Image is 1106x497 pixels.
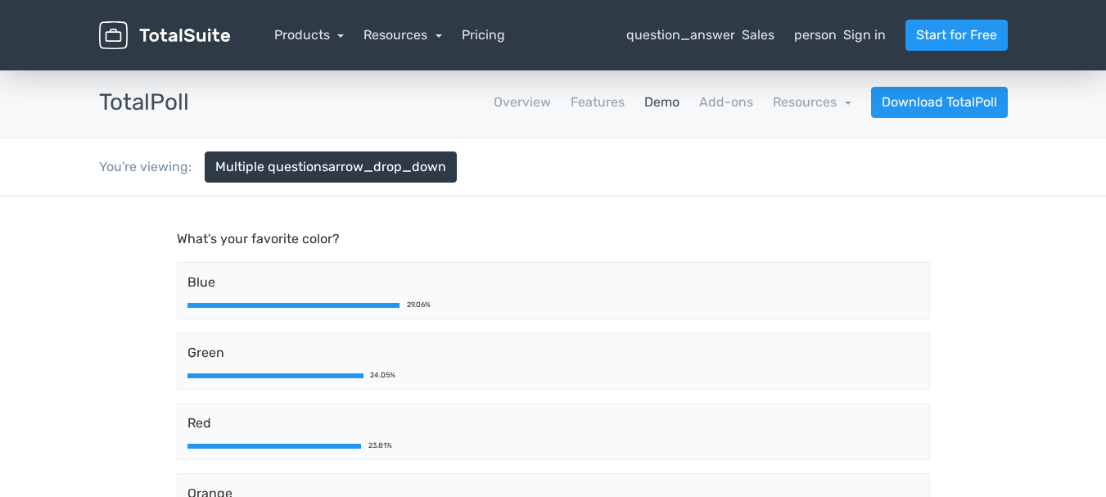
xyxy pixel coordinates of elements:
[187,217,919,237] span: Red
[571,93,625,112] a: Features
[99,21,230,50] img: TotalSuite for WordPress
[494,93,551,112] a: Overview
[215,157,328,177] span: Multiple questions
[794,25,886,45] a: personSign in
[187,462,919,481] span: Peach
[773,94,851,110] a: Resources
[368,246,392,253] div: 23.81%
[794,25,837,45] span: person
[363,27,442,43] a: Resources
[187,147,919,166] span: Green
[187,287,919,307] span: Orange
[407,105,431,112] div: 29.06%
[187,76,919,96] span: Blue
[699,93,753,112] a: Add-ons
[177,33,930,52] p: What's your favorite color?
[626,25,774,45] a: question_answerSales
[99,90,189,115] h3: TotalPoll
[255,387,274,395] div: 8.18%
[328,157,446,177] span: arrow_drop_down
[871,87,1008,118] a: Download TotalPoll
[462,25,505,45] a: Pricing
[177,418,930,438] p: Your favorite fruit?
[905,20,1008,51] a: Start for Free
[274,27,345,43] a: Products
[205,151,457,183] a: Multiple questions arrow_drop_down
[370,175,395,183] div: 24.05%
[304,317,328,324] div: 14.90%
[626,25,735,45] span: question_answer
[644,93,679,112] a: Demo
[187,359,919,378] span: Purple
[99,157,205,177] div: You're viewing:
